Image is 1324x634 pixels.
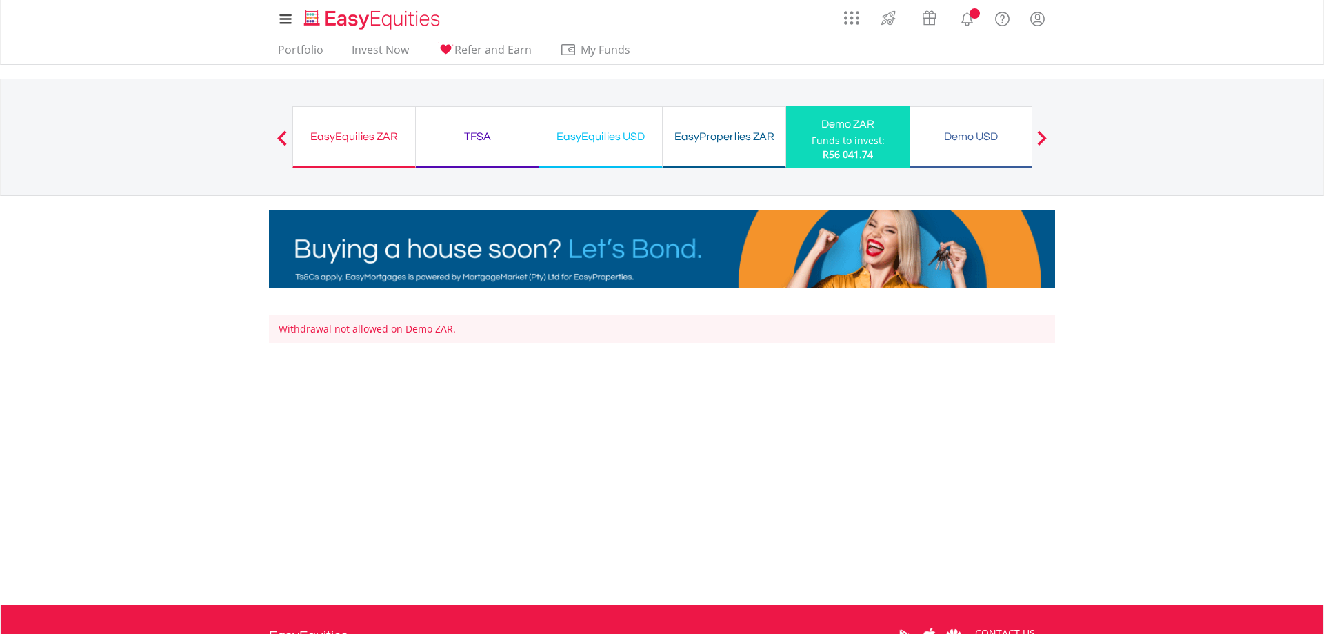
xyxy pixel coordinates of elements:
[950,3,985,31] a: Notifications
[794,115,901,134] div: Demo ZAR
[454,42,532,57] span: Refer and Earn
[560,41,650,59] span: My Funds
[269,315,1055,343] div: Withdrawal not allowed on Demo ZAR.
[548,127,654,146] div: EasyEquities USD
[823,148,873,161] span: R56 041.74
[918,127,1024,146] div: Demo USD
[299,3,445,31] a: Home page
[432,43,537,64] a: Refer and Earn
[985,3,1020,31] a: FAQ's and Support
[812,134,885,148] div: Funds to invest:
[844,10,859,26] img: grid-menu-icon.svg
[1020,3,1055,34] a: My Profile
[272,43,329,64] a: Portfolio
[346,43,414,64] a: Invest Now
[909,3,950,29] a: Vouchers
[268,137,296,151] button: Previous
[424,127,530,146] div: TFSA
[269,210,1055,288] img: EasyMortage Promotion Banner
[1028,137,1056,151] button: Next
[301,8,445,31] img: EasyEquities_Logo.png
[301,127,407,146] div: EasyEquities ZAR
[877,7,900,29] img: thrive-v2.svg
[918,7,941,29] img: vouchers-v2.svg
[835,3,868,26] a: AppsGrid
[671,127,777,146] div: EasyProperties ZAR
